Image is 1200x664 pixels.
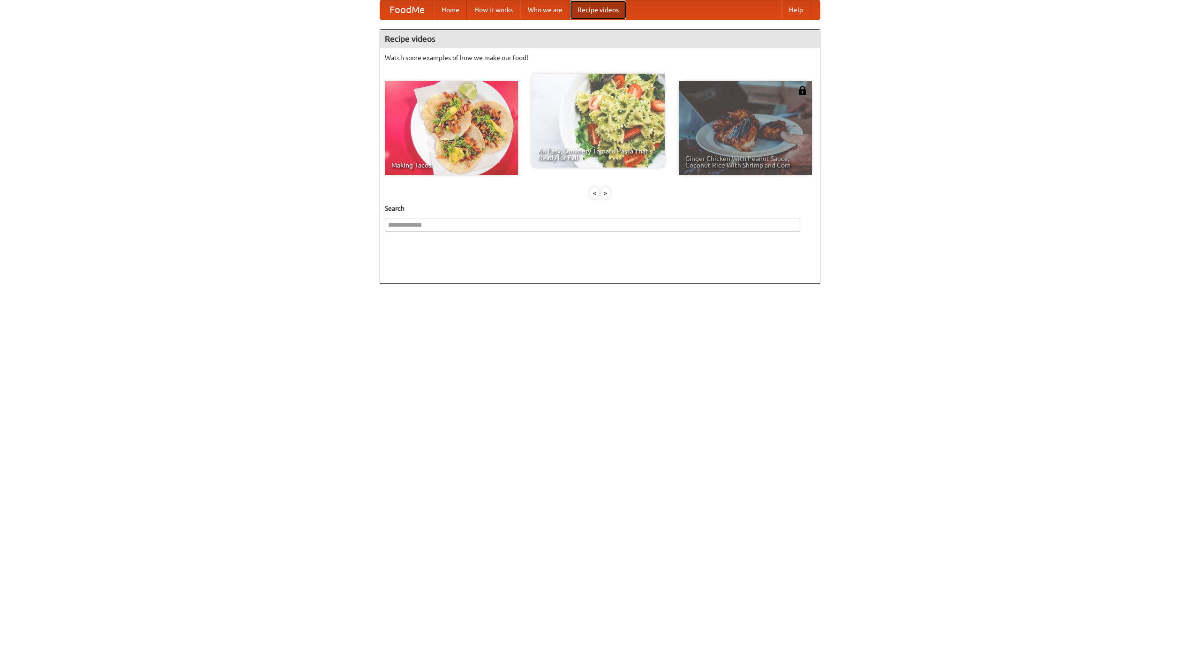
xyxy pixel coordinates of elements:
a: Home [434,0,467,19]
span: An Easy, Summery Tomato Pasta That's Ready for Fall [538,148,658,161]
a: Recipe videos [570,0,626,19]
img: 483408.png [798,86,807,95]
a: How it works [467,0,520,19]
a: Help [781,0,810,19]
a: Making Tacos [385,81,518,175]
a: Who we are [520,0,570,19]
div: » [601,187,610,199]
p: Watch some examples of how we make our food! [385,53,815,62]
div: « [590,187,599,199]
h4: Recipe videos [380,30,820,48]
a: FoodMe [380,0,434,19]
a: An Easy, Summery Tomato Pasta That's Ready for Fall [532,74,665,168]
span: Making Tacos [391,162,511,168]
h5: Search [385,204,815,213]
